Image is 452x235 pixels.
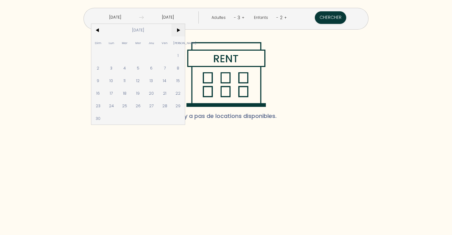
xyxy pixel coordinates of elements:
span: 1 [171,49,185,62]
span: 15 [171,74,185,87]
span: 10 [105,74,118,87]
a: - [276,14,278,20]
input: Arrivée [91,11,139,24]
span: 24 [105,99,118,112]
span: 22 [171,87,185,99]
span: 28 [158,99,172,112]
span: 9 [91,74,105,87]
span: 30 [91,112,105,125]
span: < [91,24,105,36]
span: 17 [105,87,118,99]
span: Jeu [145,36,158,49]
span: 5 [131,62,145,74]
span: 2 [91,62,105,74]
span: > [171,24,185,36]
img: rent-black.png [186,42,266,107]
span: 8 [171,62,185,74]
a: + [242,14,245,20]
span: 29 [171,99,185,112]
button: Chercher [315,11,346,24]
span: [PERSON_NAME] [171,36,185,49]
span: 6 [145,62,158,74]
span: 11 [118,74,132,87]
span: 12 [131,74,145,87]
span: 21 [158,87,172,99]
span: 25 [118,99,132,112]
a: - [234,14,236,20]
span: 4 [118,62,132,74]
div: Enfants [254,15,270,21]
img: guests [139,15,144,20]
span: [DATE] [105,24,171,36]
span: 23 [91,99,105,112]
span: Lun [105,36,118,49]
div: 3 [236,13,242,23]
span: Il n'y a pas de locations disponibles. [175,107,277,125]
span: Dim [91,36,105,49]
span: 27 [145,99,158,112]
a: + [284,14,287,20]
span: 20 [145,87,158,99]
span: 18 [118,87,132,99]
span: Ven [158,36,172,49]
input: Départ [144,11,192,24]
span: 13 [145,74,158,87]
span: 7 [158,62,172,74]
span: 19 [131,87,145,99]
div: Adultes [212,15,228,21]
span: Mer [131,36,145,49]
div: 2 [278,13,284,23]
span: 3 [105,62,118,74]
span: 16 [91,87,105,99]
span: 26 [131,99,145,112]
span: Mar [118,36,132,49]
span: 14 [158,74,172,87]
